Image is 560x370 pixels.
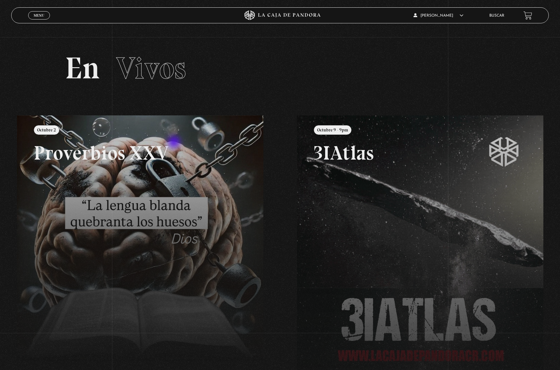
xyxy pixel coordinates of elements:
[524,11,532,20] a: View your shopping cart
[31,19,46,23] span: Cerrar
[413,14,463,18] span: [PERSON_NAME]
[116,50,186,86] span: Vivos
[34,13,44,17] span: Menu
[489,14,504,18] a: Buscar
[65,53,495,83] h2: En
